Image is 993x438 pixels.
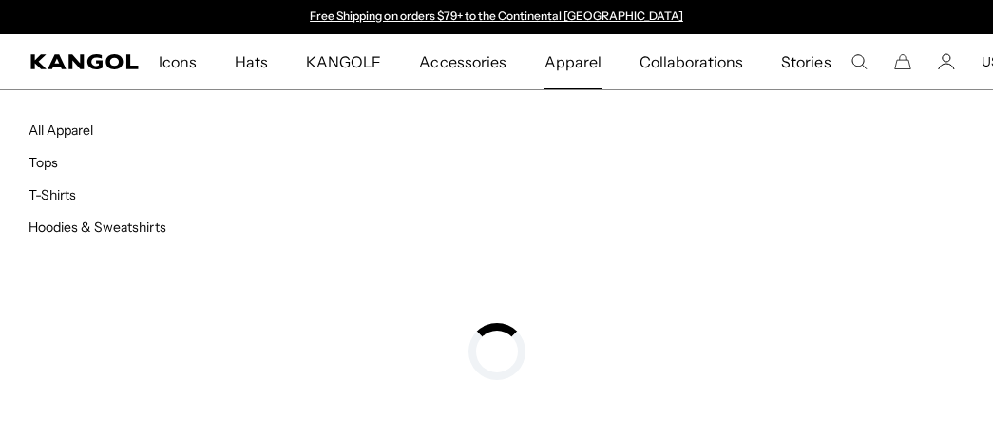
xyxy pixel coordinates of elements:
[762,34,850,89] a: Stories
[235,34,268,89] span: Hats
[29,186,76,203] a: T-Shirts
[29,122,93,139] a: All Apparel
[781,34,831,89] span: Stories
[29,219,166,236] a: Hoodies & Sweatshirts
[301,10,693,25] div: Announcement
[301,10,693,25] div: 1 of 2
[894,53,911,70] button: Cart
[544,34,602,89] span: Apparel
[30,54,140,69] a: Kangol
[287,34,400,89] a: KANGOLF
[938,53,955,70] a: Account
[850,53,868,70] summary: Search here
[310,9,683,23] a: Free Shipping on orders $79+ to the Continental [GEOGRAPHIC_DATA]
[140,34,216,89] a: Icons
[216,34,287,89] a: Hats
[621,34,762,89] a: Collaborations
[640,34,743,89] span: Collaborations
[400,34,525,89] a: Accessories
[301,10,693,25] slideshow-component: Announcement bar
[306,34,381,89] span: KANGOLF
[419,34,506,89] span: Accessories
[159,34,197,89] span: Icons
[29,154,58,171] a: Tops
[525,34,621,89] a: Apparel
